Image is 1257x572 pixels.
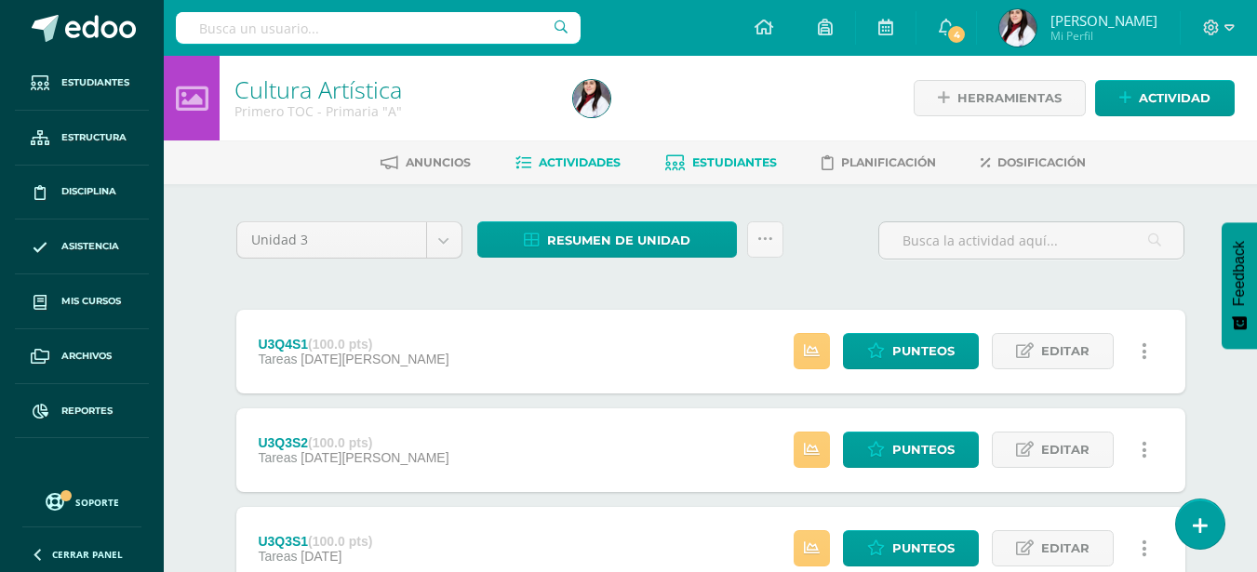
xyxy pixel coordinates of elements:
span: Punteos [892,432,955,467]
strong: (100.0 pts) [308,435,372,450]
span: Tareas [258,549,297,564]
span: Mi Perfil [1050,28,1157,44]
span: Soporte [75,496,119,509]
span: Estudiantes [61,75,129,90]
a: Punteos [843,333,979,369]
span: [DATE][PERSON_NAME] [301,450,448,465]
a: Unidad 3 [237,222,461,258]
span: Feedback [1231,241,1248,306]
button: Feedback - Mostrar encuesta [1222,222,1257,349]
span: Tareas [258,450,297,465]
a: Herramientas [914,80,1086,116]
span: Punteos [892,334,955,368]
a: Punteos [843,432,979,468]
span: Punteos [892,531,955,565]
span: Editar [1041,531,1090,565]
span: Dosificación [997,155,1086,169]
a: Asistencia [15,219,149,274]
a: Dosificación [981,148,1086,178]
img: afafde42d4535aece34540a006e1cd36.png [999,9,1036,47]
span: Reportes [61,404,113,419]
a: Resumen de unidad [477,221,737,258]
span: Disciplina [61,184,116,199]
a: Mis cursos [15,274,149,329]
strong: (100.0 pts) [308,534,372,549]
span: Estructura [61,130,127,145]
a: Estudiantes [15,56,149,111]
span: Asistencia [61,239,119,254]
h1: Cultura Artística [234,76,551,102]
a: Estructura [15,111,149,166]
span: Unidad 3 [251,222,412,258]
a: Planificación [822,148,936,178]
span: Actividades [539,155,621,169]
a: Actividades [515,148,621,178]
a: Disciplina [15,166,149,220]
span: Cerrar panel [52,548,123,561]
span: Editar [1041,334,1090,368]
a: Soporte [22,488,141,513]
a: Estudiantes [665,148,777,178]
div: U3Q3S2 [258,435,448,450]
span: Anuncios [406,155,471,169]
div: U3Q4S1 [258,337,448,352]
span: Mis cursos [61,294,121,309]
strong: (100.0 pts) [308,337,372,352]
span: Resumen de unidad [547,223,690,258]
a: Archivos [15,329,149,384]
a: Reportes [15,384,149,439]
span: Estudiantes [692,155,777,169]
a: Cultura Artística [234,73,402,105]
span: Archivos [61,349,112,364]
a: Punteos [843,530,979,566]
span: [DATE] [301,549,341,564]
img: afafde42d4535aece34540a006e1cd36.png [573,80,610,117]
span: Tareas [258,352,297,366]
div: Primero TOC - Primaria 'A' [234,102,551,120]
span: [DATE][PERSON_NAME] [301,352,448,366]
input: Busca la actividad aquí... [879,222,1183,259]
span: Editar [1041,432,1090,467]
span: Planificación [841,155,936,169]
a: Anuncios [381,148,471,178]
span: Actividad [1139,81,1210,115]
input: Busca un usuario... [176,12,581,44]
a: Actividad [1095,80,1235,116]
span: [PERSON_NAME] [1050,11,1157,30]
span: 4 [946,24,967,45]
div: U3Q3S1 [258,534,372,549]
span: Herramientas [957,81,1062,115]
